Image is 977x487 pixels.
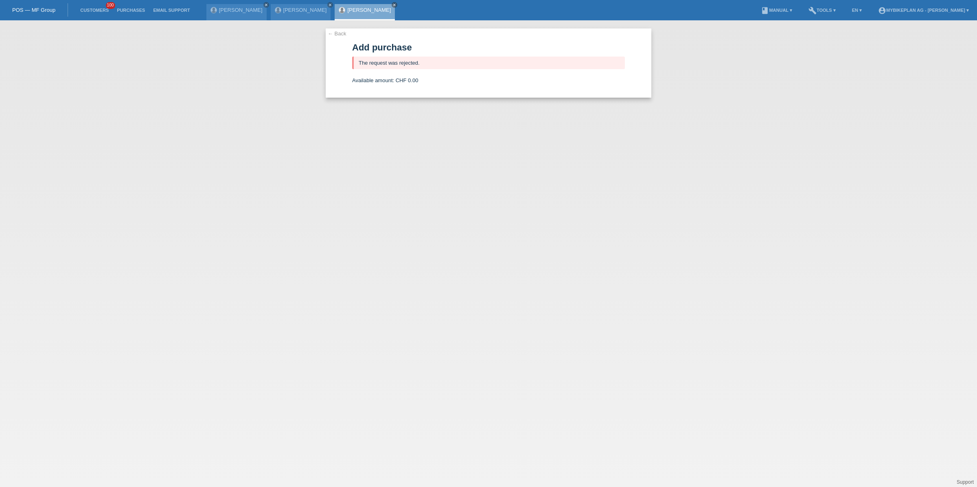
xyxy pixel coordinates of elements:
[804,8,840,13] a: buildTools ▾
[263,2,269,8] a: close
[874,8,973,13] a: account_circleMybikeplan AG - [PERSON_NAME] ▾
[328,31,346,37] a: ← Back
[808,7,817,15] i: build
[848,8,866,13] a: EN ▾
[76,8,113,13] a: Customers
[352,77,394,83] span: Available amount:
[12,7,55,13] a: POS — MF Group
[352,57,625,69] div: The request was rejected.
[327,2,333,8] a: close
[149,8,194,13] a: Email Support
[113,8,149,13] a: Purchases
[264,3,268,7] i: close
[957,479,974,485] a: Support
[106,2,116,9] span: 100
[352,42,625,52] h1: Add purchase
[392,2,397,8] a: close
[757,8,796,13] a: bookManual ▾
[396,77,418,83] span: CHF 0.00
[283,7,327,13] a: [PERSON_NAME]
[328,3,332,7] i: close
[347,7,391,13] a: [PERSON_NAME]
[219,7,263,13] a: [PERSON_NAME]
[761,7,769,15] i: book
[878,7,886,15] i: account_circle
[392,3,396,7] i: close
